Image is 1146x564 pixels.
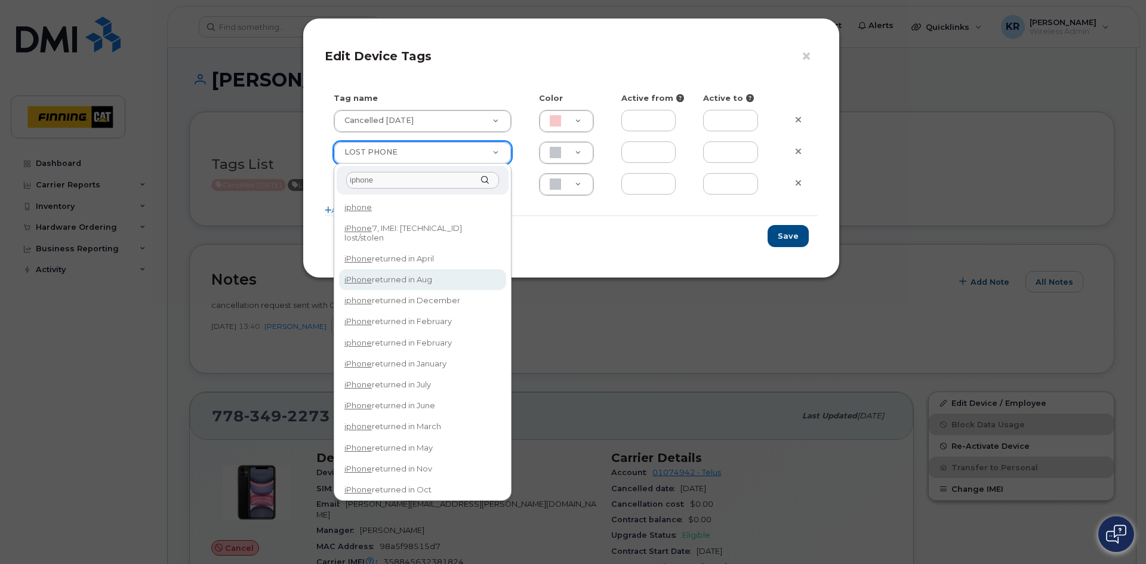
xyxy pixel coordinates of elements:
span: iPhone [344,254,372,263]
span: iPhone [344,464,372,473]
span: iPhone [344,380,372,389]
div: returned in February [340,313,505,331]
span: iphone [344,295,372,305]
span: iPhone [344,316,372,326]
span: iPhone [344,443,372,452]
div: returned in Aug [340,270,505,289]
div: returned in July [340,375,505,394]
span: iPhone [344,359,372,368]
span: iphone [344,421,372,431]
div: 7, IMEI: [TECHNICAL_ID] lost/stolen [340,219,505,247]
span: iPhone [344,485,372,494]
span: iPhone [344,400,372,410]
span: iphone [344,202,372,212]
div: returned in May [340,439,505,457]
div: returned in January [340,355,505,373]
div: returned in December [340,291,505,310]
div: returned in February [340,334,505,352]
span: iPhone [344,223,372,233]
div: returned in Oct [340,480,505,499]
div: returned in April [340,249,505,268]
img: Open chat [1106,525,1126,544]
div: returned in March [340,418,505,436]
div: returned in Nov [340,460,505,478]
span: iphone [344,338,372,347]
div: returned in June [340,396,505,415]
span: iPhone [344,275,372,284]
